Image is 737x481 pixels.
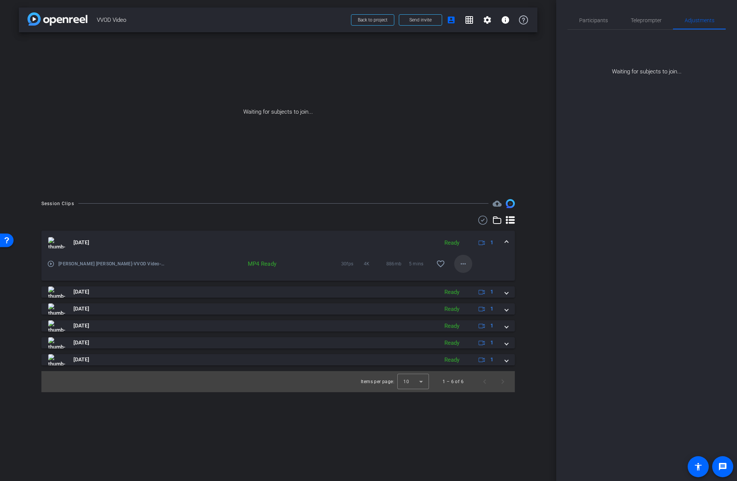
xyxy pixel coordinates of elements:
mat-icon: message [718,462,727,471]
div: Ready [441,339,463,347]
mat-expansion-panel-header: thumb-nail[DATE]Ready1 [41,320,515,332]
button: Send invite [399,14,442,26]
div: thumb-nail[DATE]Ready1 [41,255,515,281]
img: app-logo [27,12,87,26]
mat-expansion-panel-header: thumb-nail[DATE]Ready1 [41,303,515,315]
mat-icon: grid_on [465,15,474,24]
span: VVOD Video [97,12,346,27]
span: 1 [490,305,493,313]
button: Next page [494,373,512,391]
button: Previous page [476,373,494,391]
img: Session clips [506,199,515,208]
span: 1 [490,288,493,296]
span: Participants [579,18,608,23]
span: [DATE] [73,322,89,330]
img: thumb-nail [48,237,65,248]
span: Destinations for your clips [493,199,502,208]
span: [DATE] [73,239,89,247]
span: 1 [490,322,493,330]
img: thumb-nail [48,303,65,315]
img: thumb-nail [48,354,65,365]
div: Ready [441,239,463,247]
span: 1 [490,239,493,247]
div: MP4 Ready [228,260,281,268]
mat-icon: settings [483,15,492,24]
div: 1 – 6 of 6 [443,378,464,385]
span: 1 [490,339,493,347]
mat-icon: info [501,15,510,24]
span: 30fps [341,260,364,268]
span: Teleprompter [631,18,662,23]
div: Ready [441,322,463,330]
mat-expansion-panel-header: thumb-nail[DATE]Ready1 [41,286,515,298]
button: Back to project [351,14,394,26]
mat-expansion-panel-header: thumb-nail[DATE]Ready1 [41,337,515,349]
span: [DATE] [73,356,89,364]
span: 4K [364,260,386,268]
span: [DATE] [73,339,89,347]
mat-icon: favorite_border [436,259,445,268]
mat-expansion-panel-header: thumb-nail[DATE]Ready1 [41,231,515,255]
img: thumb-nail [48,286,65,298]
span: 5 mins [409,260,432,268]
div: Items per page: [361,378,394,385]
div: Ready [441,305,463,314]
span: 1 [490,356,493,364]
div: Ready [441,356,463,364]
span: [DATE] [73,305,89,313]
mat-expansion-panel-header: thumb-nail[DATE]Ready1 [41,354,515,365]
span: Adjustments [685,18,714,23]
span: Back to project [358,17,388,23]
mat-icon: account_box [447,15,456,24]
span: [PERSON_NAME] [PERSON_NAME]-VVOD Video-Amy1.3-2025-05-09-10-30-31-451-0 [58,260,167,268]
mat-icon: more_horiz [459,259,468,268]
mat-icon: cloud_upload [493,199,502,208]
span: 886mb [386,260,409,268]
div: Ready [441,288,463,297]
span: [DATE] [73,288,89,296]
div: Waiting for subjects to join... [568,30,726,76]
div: Waiting for subjects to join... [19,32,537,192]
mat-icon: play_circle_outline [47,260,55,268]
img: thumb-nail [48,320,65,332]
div: Session Clips [41,200,74,207]
img: thumb-nail [48,337,65,349]
span: Send invite [409,17,432,23]
mat-icon: accessibility [694,462,703,471]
